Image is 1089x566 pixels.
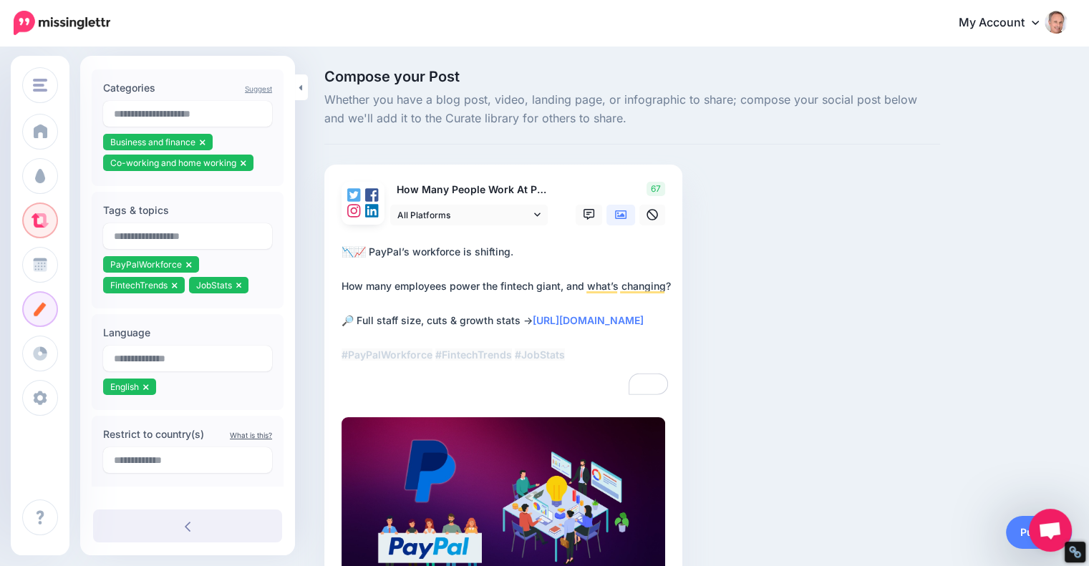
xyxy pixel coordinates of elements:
[103,202,272,219] label: Tags & topics
[390,182,549,198] p: How Many People Work At PayPal: Staff Size, Cuts & Growth
[1006,516,1072,549] a: Publish
[110,381,139,392] span: English
[397,208,531,223] span: All Platforms
[103,324,272,341] label: Language
[324,91,940,128] span: Whether you have a blog post, video, landing page, or infographic to share; compose your social p...
[110,137,195,147] span: Business and finance
[1029,509,1072,552] div: Open chat
[110,157,236,168] span: Co-working and home working
[196,280,232,291] span: JobStats
[324,69,940,84] span: Compose your Post
[230,431,272,439] a: What is this?
[14,11,110,35] img: Missinglettr
[245,84,272,93] a: Suggest
[342,243,671,398] textarea: To enrich screen reader interactions, please activate Accessibility in Grammarly extension settings
[342,243,671,363] div: 📉📈 PayPal’s workforce is shifting. How many employees power the fintech giant, and what’s changin...
[33,79,47,92] img: menu.png
[1068,545,1082,559] div: Restore Info Box &#10;&#10;NoFollow Info:&#10; META-Robots NoFollow: &#09;true&#10; META-Robots N...
[390,205,548,225] a: All Platforms
[647,182,665,196] span: 67
[110,280,168,291] span: FintechTrends
[944,6,1068,41] a: My Account
[103,426,272,443] label: Restrict to country(s)
[103,79,272,97] label: Categories
[110,259,182,270] span: PayPalWorkforce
